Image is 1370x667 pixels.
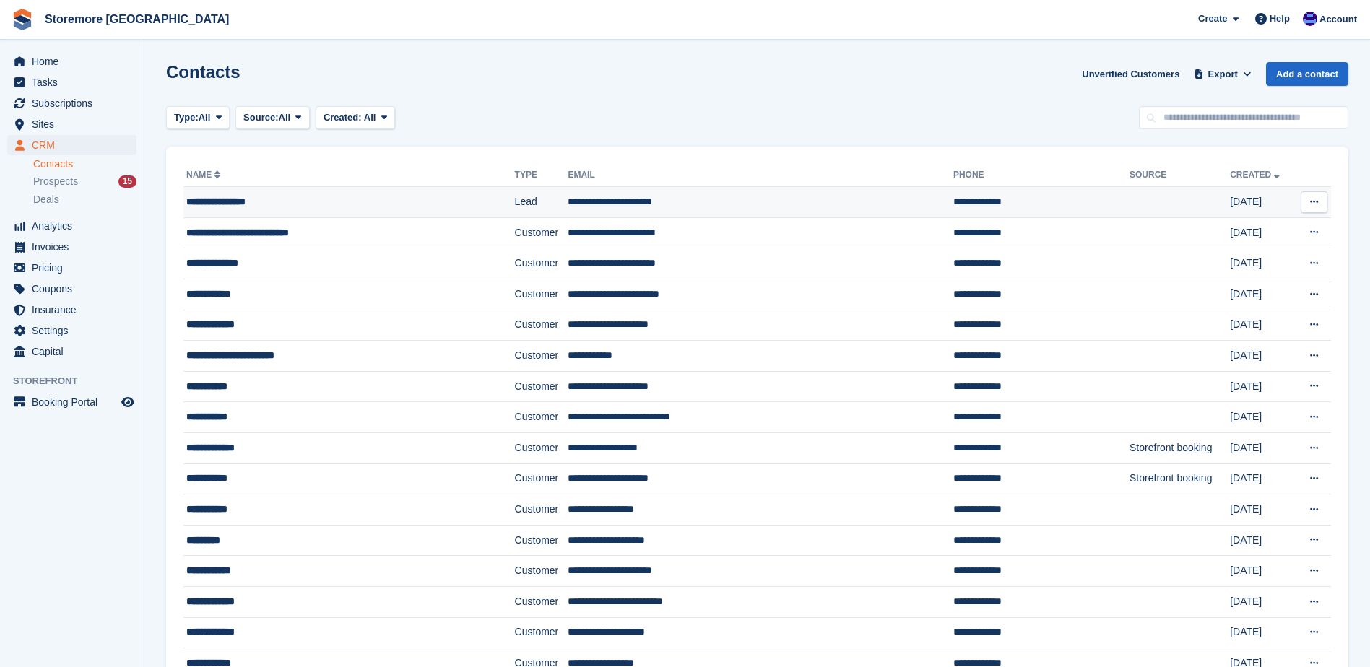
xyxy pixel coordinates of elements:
span: Prospects [33,175,78,188]
span: Booking Portal [32,392,118,412]
span: CRM [32,135,118,155]
th: Type [515,164,568,187]
td: [DATE] [1230,586,1294,617]
th: Email [568,164,953,187]
span: Tasks [32,72,118,92]
span: Type: [174,110,199,125]
td: Customer [515,310,568,341]
span: Help [1270,12,1290,26]
span: All [279,110,291,125]
a: menu [7,51,136,71]
a: Created [1230,170,1283,180]
td: [DATE] [1230,494,1294,526]
td: Customer [515,586,568,617]
td: [DATE] [1230,310,1294,341]
span: Created: [324,112,362,123]
td: [DATE] [1230,463,1294,494]
th: Phone [953,164,1130,187]
td: [DATE] [1230,248,1294,279]
span: Sites [32,114,118,134]
a: menu [7,135,136,155]
img: Angela [1303,12,1317,26]
td: Customer [515,525,568,556]
div: 15 [118,175,136,188]
button: Source: All [235,106,310,130]
a: Prospects 15 [33,174,136,189]
td: [DATE] [1230,402,1294,433]
a: Storemore [GEOGRAPHIC_DATA] [39,7,235,31]
span: Capital [32,341,118,362]
td: Customer [515,402,568,433]
td: Lead [515,187,568,218]
a: menu [7,93,136,113]
td: [DATE] [1230,556,1294,587]
td: Storefront booking [1130,463,1230,494]
span: Settings [32,321,118,341]
span: Pricing [32,258,118,278]
td: [DATE] [1230,432,1294,463]
a: Add a contact [1266,62,1348,86]
td: Customer [515,371,568,402]
img: stora-icon-8386f47178a22dfd0bd8f6a31ec36ba5ce8667c1dd55bd0f319d3a0aa187defe.svg [12,9,33,30]
a: Preview store [119,393,136,411]
h1: Contacts [166,62,240,82]
td: Customer [515,279,568,310]
span: Storefront [13,374,144,388]
td: Customer [515,463,568,494]
span: Invoices [32,237,118,257]
td: Customer [515,341,568,372]
td: [DATE] [1230,341,1294,372]
a: Contacts [33,157,136,171]
a: menu [7,114,136,134]
td: Customer [515,494,568,526]
span: Account [1319,12,1357,27]
td: [DATE] [1230,187,1294,218]
span: Export [1208,67,1238,82]
a: menu [7,72,136,92]
a: menu [7,300,136,320]
a: Unverified Customers [1076,62,1185,86]
span: All [199,110,211,125]
td: [DATE] [1230,525,1294,556]
button: Created: All [316,106,395,130]
a: menu [7,216,136,236]
td: Storefront booking [1130,432,1230,463]
span: Insurance [32,300,118,320]
a: Deals [33,192,136,207]
td: [DATE] [1230,617,1294,648]
td: [DATE] [1230,371,1294,402]
span: Source: [243,110,278,125]
span: Deals [33,193,59,206]
th: Source [1130,164,1230,187]
span: Coupons [32,279,118,299]
button: Export [1191,62,1254,86]
a: menu [7,321,136,341]
td: Customer [515,217,568,248]
span: Create [1198,12,1227,26]
td: [DATE] [1230,217,1294,248]
span: Subscriptions [32,93,118,113]
td: Customer [515,248,568,279]
span: Analytics [32,216,118,236]
td: Customer [515,617,568,648]
a: menu [7,341,136,362]
span: All [364,112,376,123]
a: menu [7,258,136,278]
td: Customer [515,432,568,463]
span: Home [32,51,118,71]
a: menu [7,237,136,257]
button: Type: All [166,106,230,130]
a: menu [7,392,136,412]
td: [DATE] [1230,279,1294,310]
a: Name [186,170,223,180]
a: menu [7,279,136,299]
td: Customer [515,556,568,587]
